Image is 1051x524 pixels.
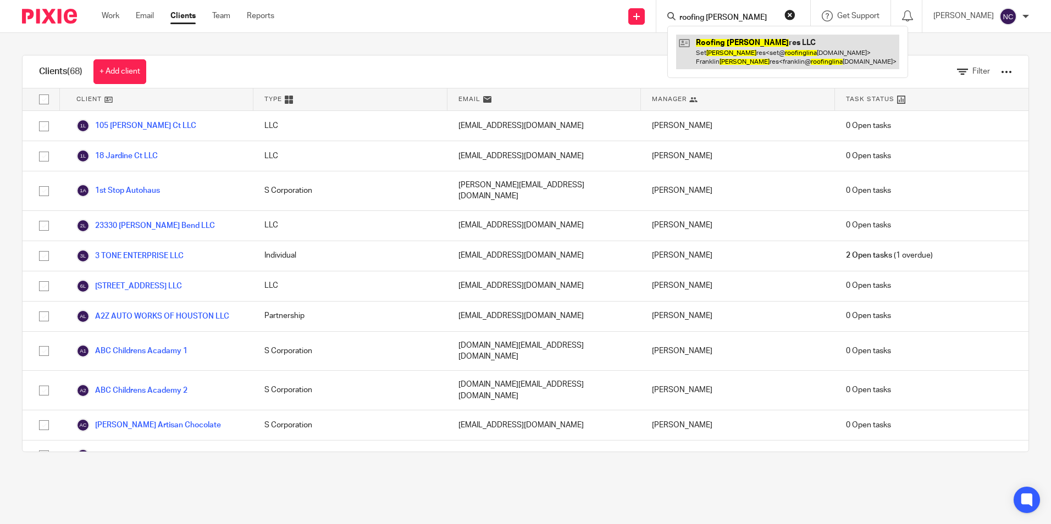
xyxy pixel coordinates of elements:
[76,149,158,163] a: 18 Jardine Ct LLC
[102,10,119,21] a: Work
[972,68,990,75] span: Filter
[447,371,641,410] div: [DOMAIN_NAME][EMAIL_ADDRESS][DOMAIN_NAME]
[447,171,641,210] div: [PERSON_NAME][EMAIL_ADDRESS][DOMAIN_NAME]
[846,220,891,231] span: 0 Open tasks
[846,310,891,321] span: 0 Open tasks
[76,149,90,163] img: svg%3E
[76,419,221,432] a: [PERSON_NAME] Artisan Chocolate
[253,241,447,271] div: Individual
[846,280,891,291] span: 0 Open tasks
[253,371,447,410] div: S Corporation
[846,185,891,196] span: 0 Open tasks
[76,249,184,263] a: 3 TONE ENTERPRISE LLC
[76,419,90,432] img: svg%3E
[253,302,447,331] div: Partnership
[846,345,891,356] span: 0 Open tasks
[76,219,90,232] img: svg%3E
[253,441,447,470] div: Individual
[999,8,1017,25] img: svg%3E
[76,449,174,462] a: Armen's Solutions LLC
[641,271,834,301] div: [PERSON_NAME]
[447,332,641,371] div: [DOMAIN_NAME][EMAIL_ADDRESS][DOMAIN_NAME]
[447,410,641,440] div: [EMAIL_ADDRESS][DOMAIN_NAME]
[447,241,641,271] div: [EMAIL_ADDRESS][DOMAIN_NAME]
[458,94,480,104] span: Email
[76,310,229,323] a: A2Z AUTO WORKS OF HOUSTON LLC
[846,150,891,161] span: 0 Open tasks
[76,184,90,197] img: svg%3E
[136,10,154,21] a: Email
[76,384,187,397] a: ABC Childrens Academy 2
[253,410,447,440] div: S Corporation
[846,450,891,461] span: 0 Open tasks
[39,66,82,77] h1: Clients
[76,249,90,263] img: svg%3E
[641,141,834,171] div: [PERSON_NAME]
[76,384,90,397] img: svg%3E
[76,119,196,132] a: 105 [PERSON_NAME] Ct LLC
[447,111,641,141] div: [EMAIL_ADDRESS][DOMAIN_NAME]
[447,441,641,470] div: [EMAIL_ADDRESS][DOMAIN_NAME]
[253,271,447,301] div: LLC
[641,371,834,410] div: [PERSON_NAME]
[837,12,879,20] span: Get Support
[678,13,777,23] input: Search
[641,111,834,141] div: [PERSON_NAME]
[447,271,641,301] div: [EMAIL_ADDRESS][DOMAIN_NAME]
[784,9,795,20] button: Clear
[76,184,160,197] a: 1st Stop Autohaus
[846,420,891,431] span: 0 Open tasks
[247,10,274,21] a: Reports
[933,10,994,21] p: [PERSON_NAME]
[846,250,892,261] span: 2 Open tasks
[447,211,641,241] div: [EMAIL_ADDRESS][DOMAIN_NAME]
[76,94,102,104] span: Client
[641,211,834,241] div: [PERSON_NAME]
[447,302,641,331] div: [EMAIL_ADDRESS][DOMAIN_NAME]
[76,310,90,323] img: svg%3E
[846,384,891,395] span: 0 Open tasks
[212,10,230,21] a: Team
[253,332,447,371] div: S Corporation
[447,141,641,171] div: [EMAIL_ADDRESS][DOMAIN_NAME]
[76,344,187,358] a: ABC Childrens Acadamy 1
[76,219,215,232] a: 23330 [PERSON_NAME] Bend LLC
[22,9,77,24] img: Pixie
[253,211,447,241] div: LLC
[76,280,182,293] a: [STREET_ADDRESS] LLC
[641,332,834,371] div: [PERSON_NAME]
[170,10,196,21] a: Clients
[76,119,90,132] img: svg%3E
[846,250,933,261] span: (1 overdue)
[641,241,834,271] div: [PERSON_NAME]
[253,171,447,210] div: S Corporation
[846,120,891,131] span: 0 Open tasks
[76,280,90,293] img: svg%3E
[253,141,447,171] div: LLC
[641,171,834,210] div: [PERSON_NAME]
[67,67,82,76] span: (68)
[641,441,834,470] div: [PERSON_NAME] [PERSON_NAME]
[846,94,894,104] span: Task Status
[264,94,282,104] span: Type
[641,410,834,440] div: [PERSON_NAME]
[76,344,90,358] img: svg%3E
[76,449,90,462] img: svg%3E
[253,111,447,141] div: LLC
[34,89,54,110] input: Select all
[652,94,687,104] span: Manager
[641,302,834,331] div: [PERSON_NAME]
[93,59,146,84] a: + Add client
